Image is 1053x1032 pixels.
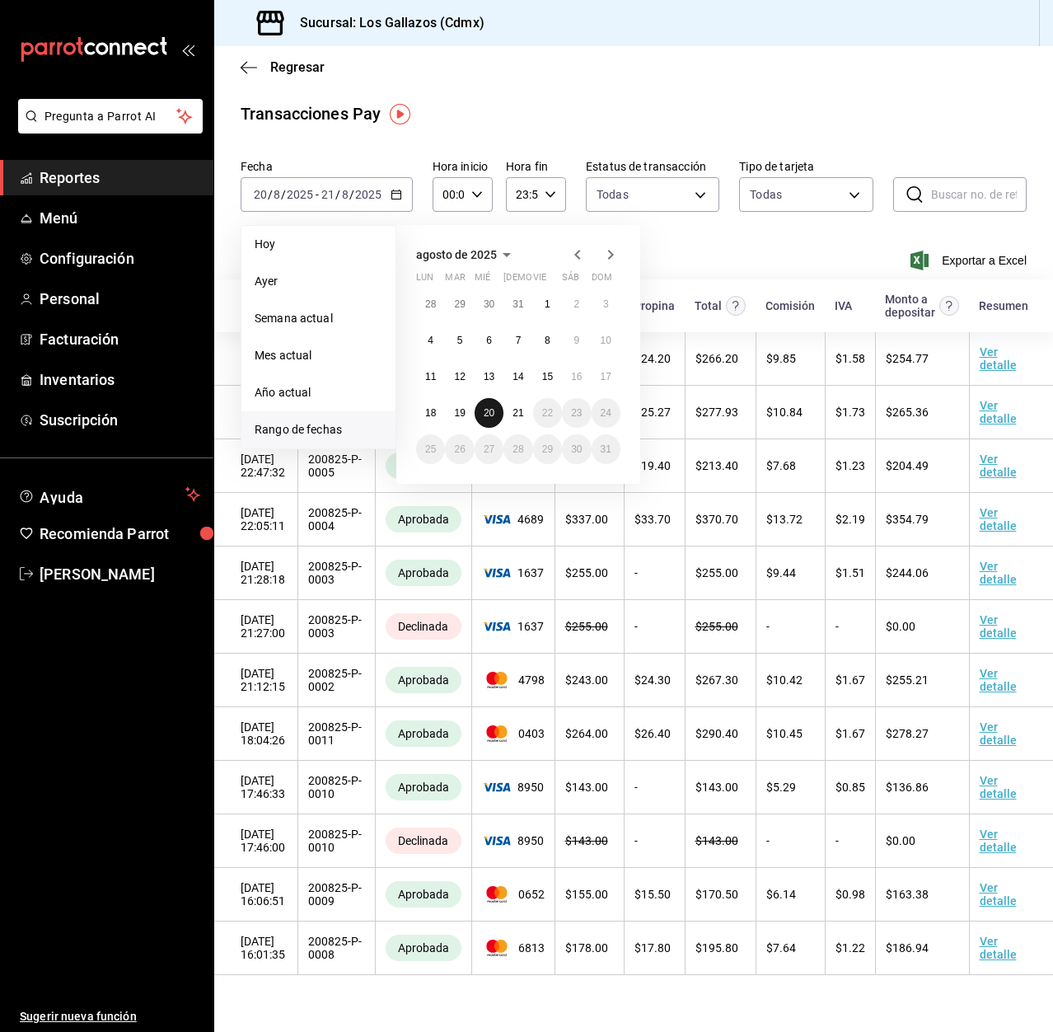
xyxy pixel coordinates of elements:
[756,600,825,654] td: -
[12,120,203,137] a: Pregunta a Parrot AI
[457,335,463,346] abbr: 5 de agosto de 2025
[980,828,1017,854] a: Ver detalle
[562,362,591,392] button: 16 de agosto de 2025
[214,654,297,707] td: [DATE] 21:12:15
[533,362,562,392] button: 15 de agosto de 2025
[980,667,1017,693] a: Ver detalle
[255,347,382,364] span: Mes actual
[562,272,579,289] abbr: sábado
[875,600,969,654] td: $0.00
[886,566,929,579] span: $ 244.06
[886,673,929,687] span: $ 255.21
[512,407,523,419] abbr: 21 de agosto de 2025
[255,421,382,439] span: Rango de fechas
[255,310,382,327] span: Semana actual
[40,288,200,310] span: Personal
[766,406,803,419] span: $ 10.84
[835,888,865,901] span: $ 0.98
[391,888,456,901] span: Aprobada
[475,398,503,428] button: 20 de agosto de 2025
[695,834,738,847] span: $ 143.00
[586,161,719,172] label: Estatus de transacción
[886,888,929,901] span: $ 163.38
[565,888,608,901] span: $ 155.00
[886,406,929,419] span: $ 265.36
[624,814,685,868] td: -
[571,371,582,382] abbr: 16 de agosto de 2025
[503,434,532,464] button: 28 de agosto de 2025
[386,560,461,586] div: Transacciones cobradas de manera exitosa.
[695,781,738,794] span: $ 143.00
[316,188,319,201] span: -
[503,398,532,428] button: 21 de agosto de 2025
[214,493,297,546] td: [DATE] 22:05:11
[297,546,375,600] td: 200825-P-0003
[592,289,620,319] button: 3 de agosto de 2025
[533,326,562,355] button: 8 de agosto de 2025
[562,434,591,464] button: 30 de agosto de 2025
[445,326,474,355] button: 5 de agosto de 2025
[766,352,796,365] span: $ 9.85
[445,289,474,319] button: 29 de julio de 2025
[886,727,929,740] span: $ 278.27
[565,941,608,955] span: $ 178.00
[40,368,200,391] span: Inventarios
[445,362,474,392] button: 12 de agosto de 2025
[601,335,611,346] abbr: 10 de agosto de 2025
[391,566,456,579] span: Aprobada
[349,188,354,201] span: /
[980,720,1017,747] a: Ver detalle
[391,941,456,955] span: Aprobada
[766,513,803,526] span: $ 13.72
[695,299,722,312] div: Total
[695,941,738,955] span: $ 195.80
[482,620,545,633] span: 1637
[503,272,601,289] abbr: jueves
[980,506,1017,532] a: Ver detalle
[592,398,620,428] button: 24 de agosto de 2025
[255,384,382,401] span: Año actual
[533,289,562,319] button: 1 de agosto de 2025
[181,43,194,56] button: open_drawer_menu
[533,272,546,289] abbr: viernes
[214,439,297,493] td: [DATE] 22:47:32
[545,298,550,310] abbr: 1 de agosto de 2025
[241,161,413,172] label: Fecha
[545,335,550,346] abbr: 8 de agosto de 2025
[416,362,445,392] button: 11 de agosto de 2025
[40,563,200,585] span: [PERSON_NAME]
[980,935,1017,961] a: Ver detalle
[533,434,562,464] button: 29 de agosto de 2025
[484,407,494,419] abbr: 20 de agosto de 2025
[321,188,335,201] input: --
[931,178,1027,211] input: Buscar no. de referencia
[425,298,436,310] abbr: 28 de julio de 2025
[516,335,522,346] abbr: 7 de agosto de 2025
[484,371,494,382] abbr: 13 de agosto de 2025
[542,371,553,382] abbr: 15 de agosto de 2025
[486,335,492,346] abbr: 6 de agosto de 2025
[592,434,620,464] button: 31 de agosto de 2025
[601,407,611,419] abbr: 24 de agosto de 2025
[914,251,1027,270] span: Exportar a Excel
[512,443,523,455] abbr: 28 de agosto de 2025
[886,781,929,794] span: $ 136.86
[255,273,382,290] span: Ayer
[297,761,375,814] td: 200825-P-0010
[503,362,532,392] button: 14 de agosto de 2025
[391,513,456,526] span: Aprobada
[482,513,545,526] span: 4689
[506,161,566,172] label: Hora fin
[835,941,865,955] span: $ 1.22
[454,298,465,310] abbr: 29 de julio de 2025
[980,774,1017,800] a: Ver detalle
[886,352,929,365] span: $ 254.77
[454,443,465,455] abbr: 26 de agosto de 2025
[454,407,465,419] abbr: 19 de agosto de 2025
[386,774,461,800] div: Transacciones cobradas de manera exitosa.
[341,188,349,201] input: --
[482,834,545,847] span: 8950
[475,362,503,392] button: 13 de agosto de 2025
[386,667,461,693] div: Transacciones cobradas de manera exitosa.
[624,600,685,654] td: -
